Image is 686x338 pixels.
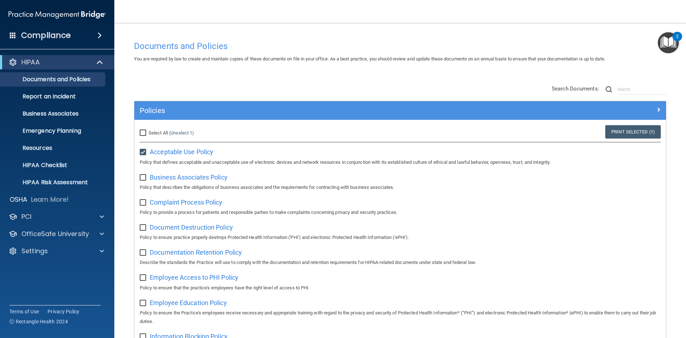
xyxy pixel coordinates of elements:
img: PMB logo [9,8,106,22]
h4: Documents and Policies [134,41,666,51]
iframe: Drift Widget Chat Controller [562,287,677,316]
input: Search [617,84,666,95]
h5: Policies [140,107,528,114]
p: Policy to ensure that the practice's employees have the right level of access to PHI. [140,284,661,292]
p: Policy to ensure the Practice's employees receive necessary and appropriate training with regard ... [140,309,661,326]
p: Emergency Planning [5,127,102,134]
span: Ⓒ Rectangle Health 2024 [9,318,68,325]
span: Acceptable Use Policy [150,148,213,156]
h4: Compliance [21,30,71,40]
a: Policies [140,105,661,116]
p: Policy to provide a process for patients and responsible parties to make complaints concerning pr... [140,208,661,217]
p: Policy that defines acceptable and unacceptable use of electronic devices and network resources i... [140,158,661,167]
p: Describe the standards the Practice will use to comply with the documentation and retention requi... [140,258,661,267]
p: OfficeSafe University [21,230,89,238]
p: Resources [5,144,102,152]
p: Settings [21,247,48,255]
p: Documents and Policies [5,76,102,83]
a: Print Selected (1) [605,125,661,138]
span: Employee Access to PHI Policy [150,274,238,281]
p: HIPAA Checklist [5,162,102,169]
button: Open Resource Center, 2 new notifications [658,32,679,53]
span: Search Documents: [552,85,599,92]
input: Select All (Unselect 1) [140,130,148,136]
p: HIPAA [21,58,40,67]
a: HIPAA [9,58,104,67]
p: Report an Incident [5,93,102,100]
span: Employee Education Policy [150,299,227,307]
img: ic-search.3b580494.png [606,86,612,93]
span: Business Associates Policy [150,173,228,181]
a: (Unselect 1) [169,130,194,136]
span: You are required by law to create and maintain copies of these documents on file in your office. ... [134,56,605,62]
div: 2 [676,36,678,46]
p: Learn More! [31,195,69,204]
a: OfficeSafe University [9,230,104,238]
p: Business Associates [5,110,102,117]
span: Documentation Retention Policy [150,249,242,256]
a: PCI [9,212,104,221]
span: Select All [149,130,168,136]
a: Settings [9,247,104,255]
a: Privacy Policy [48,308,80,315]
p: HIPAA Risk Assessment [5,179,102,186]
span: Complaint Process Policy [150,199,222,206]
span: Document Destruction Policy [150,224,233,231]
a: Terms of Use [9,308,39,315]
p: PCI [21,212,31,221]
p: Policy that describes the obligations of business associates and the requirements for contracting... [140,183,661,192]
p: OSHA [10,195,28,204]
p: Policy to ensure practice properly destroys Protected Health Information ('PHI') and electronic P... [140,233,661,242]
